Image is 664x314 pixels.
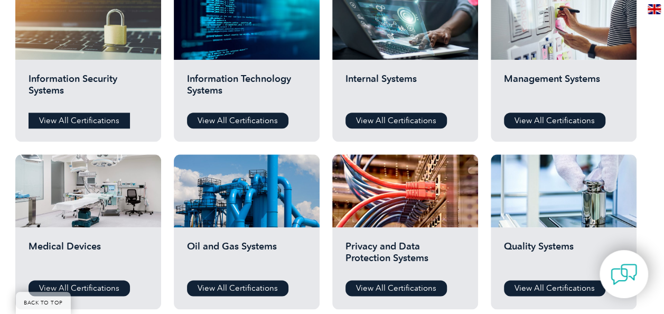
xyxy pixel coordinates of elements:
[345,280,447,296] a: View All Certifications
[345,241,465,272] h2: Privacy and Data Protection Systems
[187,113,288,128] a: View All Certifications
[504,73,623,105] h2: Management Systems
[504,280,605,296] a: View All Certifications
[29,280,130,296] a: View All Certifications
[504,113,605,128] a: View All Certifications
[16,292,71,314] a: BACK TO TOP
[29,73,148,105] h2: Information Security Systems
[187,280,288,296] a: View All Certifications
[29,113,130,128] a: View All Certifications
[648,4,661,14] img: en
[345,113,447,128] a: View All Certifications
[187,73,306,105] h2: Information Technology Systems
[611,261,637,288] img: contact-chat.png
[504,241,623,272] h2: Quality Systems
[345,73,465,105] h2: Internal Systems
[187,241,306,272] h2: Oil and Gas Systems
[29,241,148,272] h2: Medical Devices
